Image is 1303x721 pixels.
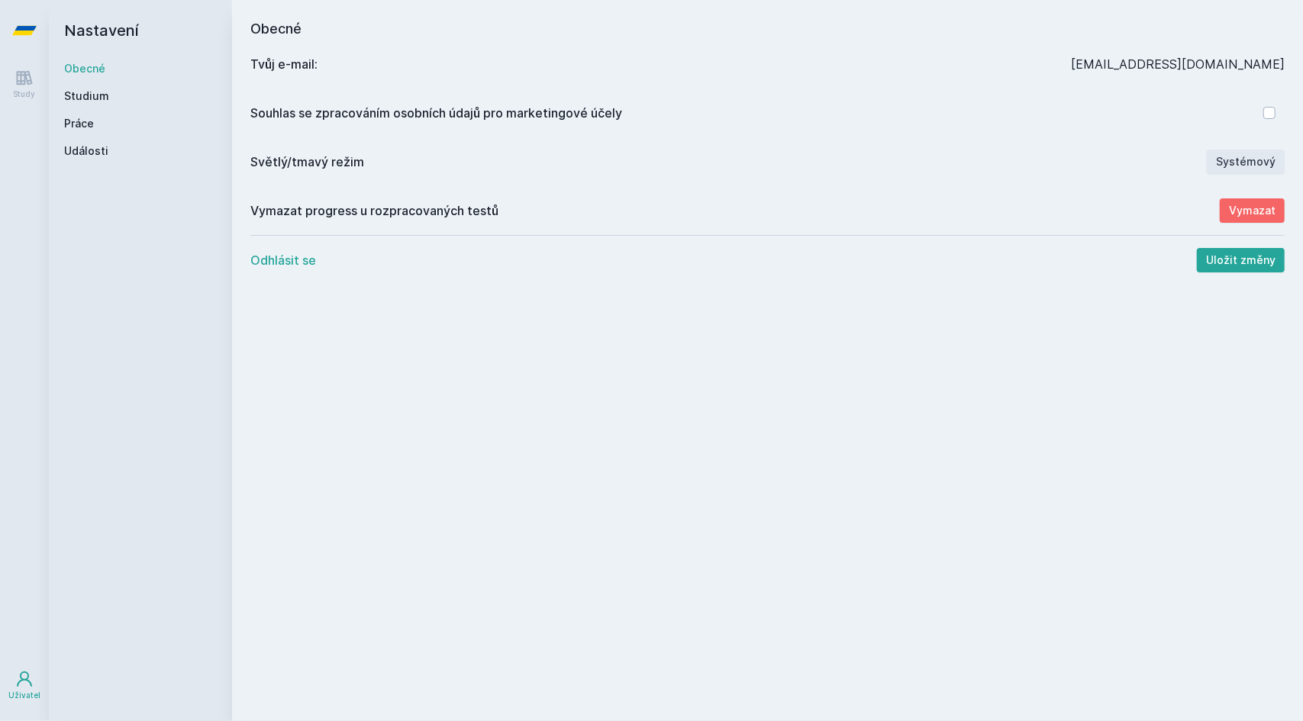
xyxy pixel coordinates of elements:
button: Odhlásit se [250,251,316,269]
div: Světlý/tmavý režim [250,153,1207,171]
div: Tvůj e‑mail: [250,55,1071,73]
button: Uložit změny [1197,248,1285,272]
button: Systémový [1207,150,1285,174]
button: Vymazat [1220,198,1285,223]
a: Práce [64,116,217,131]
a: Uživatel [3,662,46,709]
div: Study [14,89,36,100]
h1: Obecné [250,18,1285,40]
a: Obecné [64,61,217,76]
div: [EMAIL_ADDRESS][DOMAIN_NAME] [1071,55,1285,73]
a: Study [3,61,46,108]
a: Události [64,143,217,159]
a: Studium [64,89,217,104]
div: Vymazat progress u rozpracovaných testů [250,201,1220,220]
div: Souhlas se zpracováním osobních údajů pro marketingové účely [250,104,1263,122]
div: Uživatel [8,690,40,701]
